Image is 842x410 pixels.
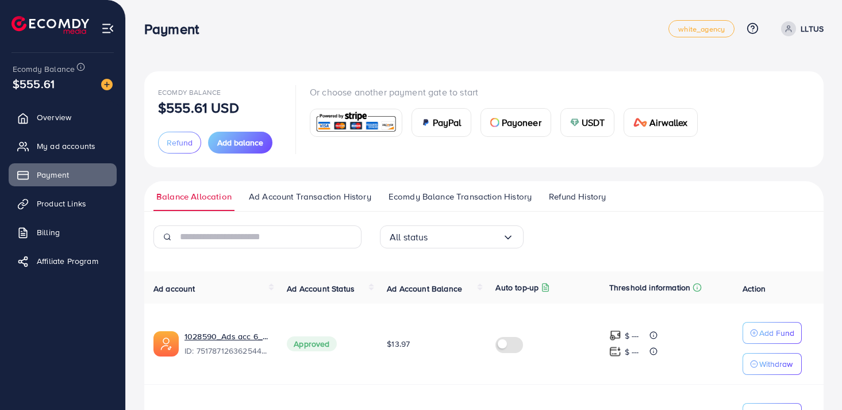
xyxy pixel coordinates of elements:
[37,198,86,209] span: Product Links
[158,101,239,114] p: $555.61 USD
[649,116,687,129] span: Airwallex
[490,118,499,127] img: card
[37,169,69,181] span: Payment
[801,22,824,36] p: LLTUS
[582,116,605,129] span: USDT
[609,346,621,358] img: top-up amount
[743,283,766,294] span: Action
[249,190,371,203] span: Ad Account Transaction History
[184,331,268,357] div: <span class='underline'>1028590_Ads acc 6_1750390915755</span></br>7517871263625445383
[9,163,117,186] a: Payment
[380,225,524,248] div: Search for option
[678,25,725,33] span: white_agency
[759,357,793,371] p: Withdraw
[389,190,532,203] span: Ecomdy Balance Transaction History
[184,331,268,342] a: 1028590_Ads acc 6_1750390915755
[387,338,410,350] span: $13.97
[156,190,232,203] span: Balance Allocation
[549,190,606,203] span: Refund History
[314,110,398,135] img: card
[37,255,98,267] span: Affiliate Program
[13,63,75,75] span: Ecomdy Balance
[310,109,402,137] a: card
[158,87,221,97] span: Ecomdy Balance
[560,108,615,137] a: cardUSDT
[167,137,193,148] span: Refund
[428,228,502,246] input: Search for option
[421,118,430,127] img: card
[625,345,639,359] p: $ ---
[37,227,60,238] span: Billing
[776,21,824,36] a: LLTUS
[9,135,117,158] a: My ad accounts
[624,108,697,137] a: cardAirwallex
[11,16,89,34] img: logo
[625,329,639,343] p: $ ---
[433,116,462,129] span: PayPal
[668,20,735,37] a: white_agency
[480,108,551,137] a: cardPayoneer
[412,108,471,137] a: cardPayPal
[153,331,179,357] img: ic-ads-acc.e4c84228.svg
[570,118,579,127] img: card
[101,22,114,35] img: menu
[609,329,621,342] img: top-up amount
[217,137,263,148] span: Add balance
[184,345,268,357] span: ID: 7517871263625445383
[310,85,707,99] p: Or choose another payment gate to start
[743,353,802,375] button: Withdraw
[387,283,462,294] span: Ad Account Balance
[287,283,355,294] span: Ad Account Status
[208,132,272,154] button: Add balance
[101,79,113,90] img: image
[9,192,117,215] a: Product Links
[158,132,201,154] button: Refund
[9,221,117,244] a: Billing
[287,336,336,351] span: Approved
[633,118,647,127] img: card
[144,21,208,37] h3: Payment
[153,283,195,294] span: Ad account
[609,281,690,294] p: Threshold information
[502,116,541,129] span: Payoneer
[13,75,55,92] span: $555.61
[759,326,794,340] p: Add Fund
[743,322,802,344] button: Add Fund
[390,228,428,246] span: All status
[9,106,117,129] a: Overview
[37,112,71,123] span: Overview
[37,140,95,152] span: My ad accounts
[9,250,117,273] a: Affiliate Program
[495,281,539,294] p: Auto top-up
